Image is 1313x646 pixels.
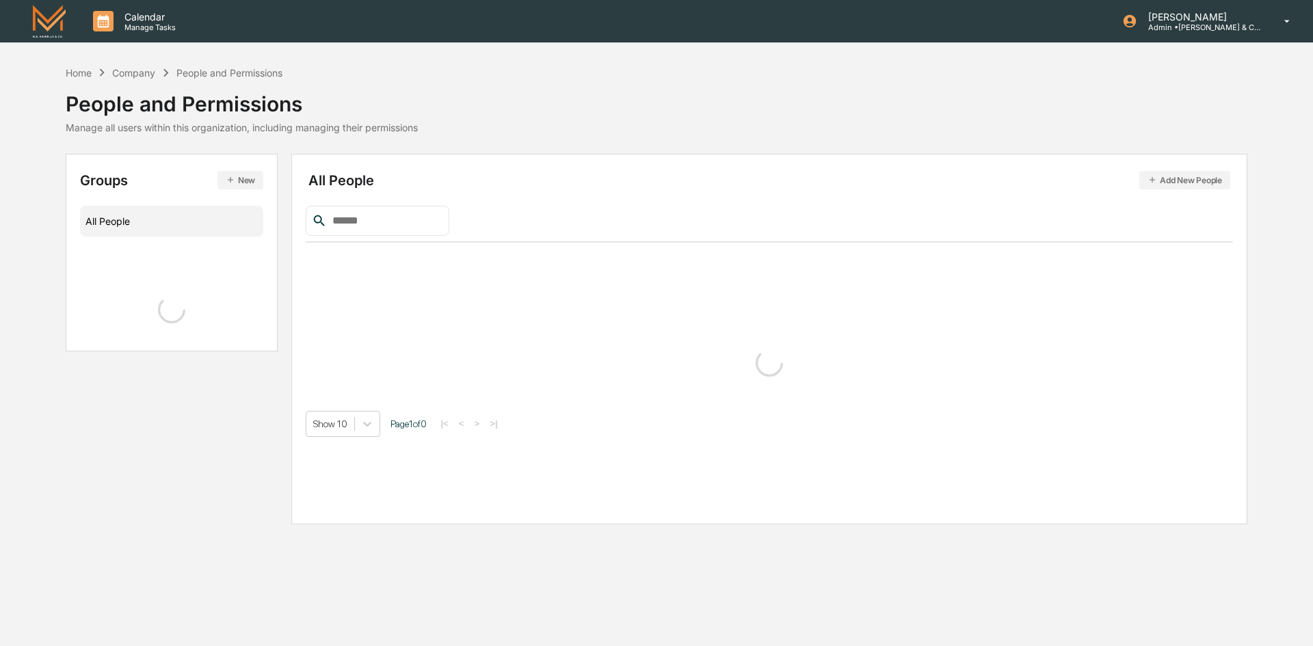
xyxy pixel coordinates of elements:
[33,5,66,37] img: logo
[112,67,155,79] div: Company
[217,171,263,189] button: New
[308,171,1231,189] div: All People
[85,210,258,232] div: All People
[390,418,427,429] span: Page 1 of 0
[437,418,453,429] button: |<
[80,171,263,189] div: Groups
[114,23,183,32] p: Manage Tasks
[1137,11,1264,23] p: [PERSON_NAME]
[1137,23,1264,32] p: Admin • [PERSON_NAME] & Co. - BD
[455,418,468,429] button: <
[114,11,183,23] p: Calendar
[66,122,418,133] div: Manage all users within this organization, including managing their permissions
[66,67,92,79] div: Home
[1139,171,1230,189] button: Add New People
[66,81,418,116] div: People and Permissions
[486,418,501,429] button: >|
[470,418,484,429] button: >
[176,67,282,79] div: People and Permissions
